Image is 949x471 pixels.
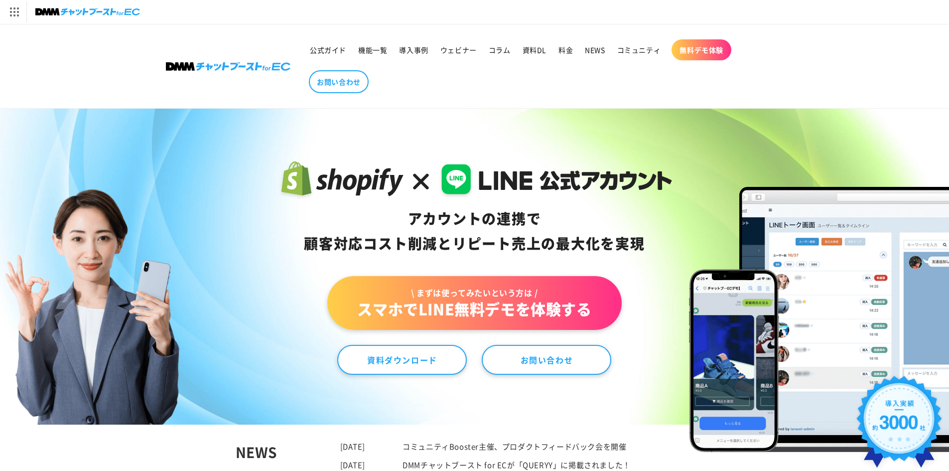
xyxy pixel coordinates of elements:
[523,45,546,54] span: 資料DL
[679,45,723,54] span: 無料デモ体験
[310,45,346,54] span: 公式ガイド
[166,62,290,71] img: 株式会社DMM Boost
[393,39,434,60] a: 導入事例
[358,45,387,54] span: 機能一覧
[558,45,573,54] span: 料金
[399,45,428,54] span: 導入事例
[309,70,369,93] a: お問い合わせ
[317,77,361,86] span: お問い合わせ
[672,39,731,60] a: 無料デモ体験
[327,276,621,330] a: \ まずは使ってみたいという方は /スマホでLINE無料デモを体験する
[585,45,605,54] span: NEWS
[579,39,611,60] a: NEWS
[617,45,661,54] span: コミュニティ
[337,345,467,375] a: 資料ダウンロード
[483,39,517,60] a: コラム
[1,1,26,22] img: サービス
[35,5,140,19] img: チャットブーストforEC
[340,460,366,470] time: [DATE]
[403,460,631,470] a: DMMチャットブースト for ECが「QUERYY」に掲載されました！
[304,39,352,60] a: 公式ガイド
[489,45,511,54] span: コラム
[277,206,672,256] div: アカウントの連携で 顧客対応コスト削減と リピート売上の 最大化を実現
[611,39,667,60] a: コミュニティ
[340,441,366,452] time: [DATE]
[352,39,393,60] a: 機能一覧
[517,39,552,60] a: 資料DL
[440,45,477,54] span: ウェビナー
[482,345,611,375] a: お問い合わせ
[552,39,579,60] a: 料金
[434,39,483,60] a: ウェビナー
[357,287,591,298] span: \ まずは使ってみたいという方は /
[403,441,626,452] a: コミュニティBooster主催、プロダクトフィードバック会を開催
